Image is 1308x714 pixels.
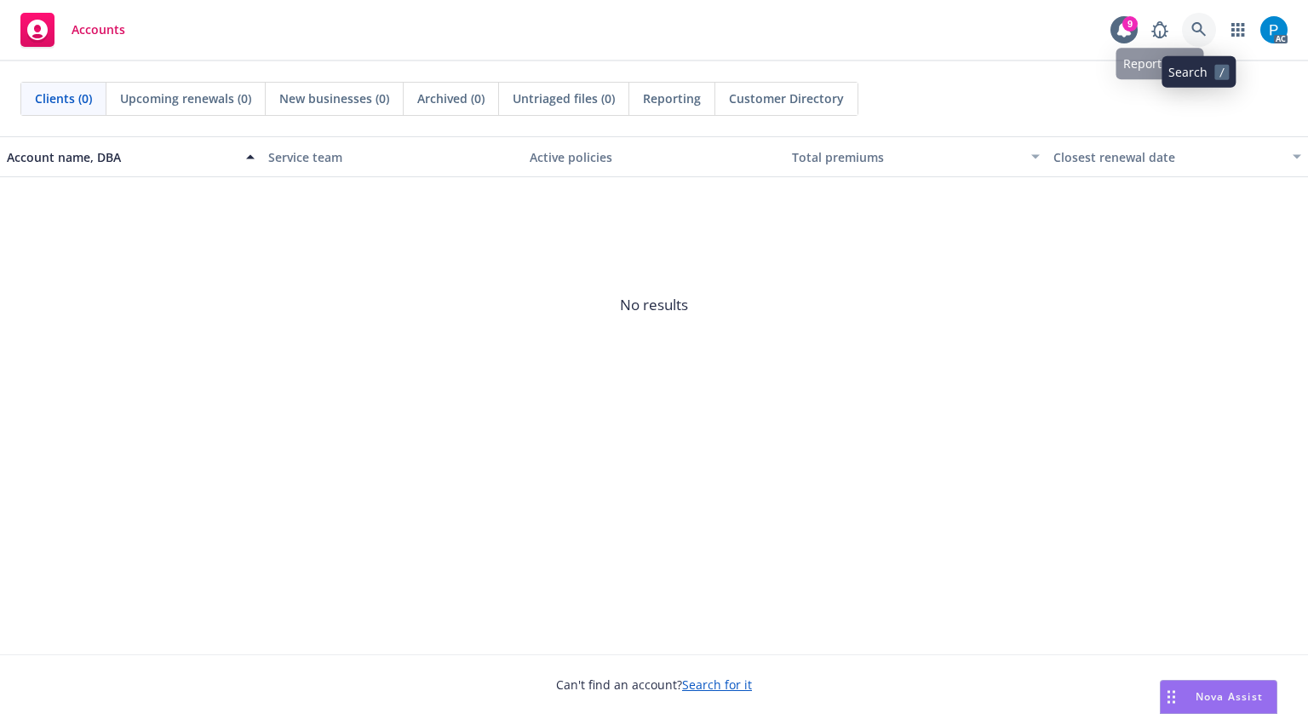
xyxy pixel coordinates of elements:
img: photo [1260,16,1288,43]
span: Upcoming renewals (0) [120,89,251,107]
div: 9 [1122,16,1138,32]
span: Can't find an account? [556,676,752,694]
div: Account name, DBA [7,148,236,166]
button: Closest renewal date [1047,136,1308,177]
button: Total premiums [785,136,1047,177]
a: Switch app [1221,13,1255,47]
div: Service team [268,148,516,166]
button: Active policies [523,136,784,177]
a: Search for it [682,677,752,693]
div: Total premiums [792,148,1021,166]
button: Nova Assist [1160,680,1277,714]
span: Clients (0) [35,89,92,107]
a: Report a Bug [1143,13,1177,47]
span: Customer Directory [729,89,844,107]
span: Archived (0) [417,89,485,107]
span: New businesses (0) [279,89,389,107]
span: Untriaged files (0) [513,89,615,107]
div: Drag to move [1161,681,1182,713]
span: Reporting [643,89,701,107]
button: Service team [261,136,523,177]
a: Accounts [14,6,132,54]
span: Nova Assist [1196,689,1263,704]
span: Accounts [72,23,125,37]
div: Closest renewal date [1053,148,1282,166]
a: Search [1182,13,1216,47]
div: Active policies [530,148,777,166]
